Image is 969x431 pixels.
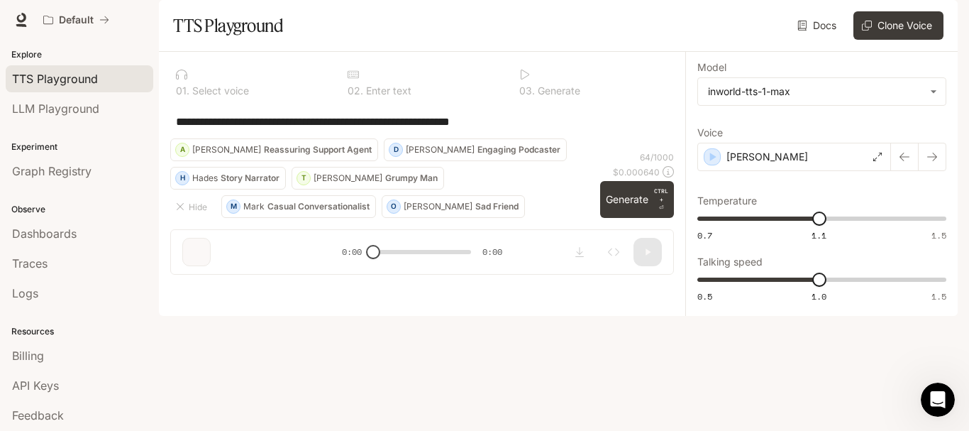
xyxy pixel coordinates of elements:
[192,146,261,154] p: [PERSON_NAME]
[173,11,283,40] h1: TTS Playground
[297,167,310,190] div: T
[921,383,955,417] iframe: Intercom live chat
[931,229,946,241] span: 1.5
[348,86,363,96] p: 0 2 .
[697,128,723,138] p: Voice
[385,174,438,182] p: Grumpy Man
[812,229,826,241] span: 1.1
[600,181,674,218] button: GenerateCTRL +⏎
[59,14,94,26] p: Default
[170,138,378,161] button: A[PERSON_NAME]Reassuring Support Agent
[697,290,712,302] span: 0.5
[176,86,189,96] p: 0 1 .
[267,202,370,211] p: Casual Conversationalist
[794,11,842,40] a: Docs
[698,78,946,105] div: inworld-tts-1-max
[227,195,240,218] div: M
[708,84,923,99] div: inworld-tts-1-max
[853,11,943,40] button: Clone Voice
[192,174,218,182] p: Hades
[475,202,519,211] p: Sad Friend
[726,150,808,164] p: [PERSON_NAME]
[264,146,372,154] p: Reassuring Support Agent
[477,146,560,154] p: Engaging Podcaster
[37,6,116,34] button: All workspaces
[697,257,763,267] p: Talking speed
[389,138,402,161] div: D
[382,195,525,218] button: O[PERSON_NAME]Sad Friend
[535,86,580,96] p: Generate
[697,62,726,72] p: Model
[697,229,712,241] span: 0.7
[221,174,279,182] p: Story Narrator
[931,290,946,302] span: 1.5
[406,146,475,154] p: [PERSON_NAME]
[654,187,668,204] p: CTRL +
[654,187,668,212] p: ⏎
[404,202,472,211] p: [PERSON_NAME]
[176,167,189,190] div: H
[640,151,674,163] p: 64 / 1000
[384,138,567,161] button: D[PERSON_NAME]Engaging Podcaster
[176,138,189,161] div: A
[812,290,826,302] span: 1.0
[363,86,411,96] p: Enter text
[170,195,216,218] button: Hide
[221,195,376,218] button: MMarkCasual Conversationalist
[519,86,535,96] p: 0 3 .
[387,195,400,218] div: O
[292,167,444,190] button: T[PERSON_NAME]Grumpy Man
[314,174,382,182] p: [PERSON_NAME]
[189,86,249,96] p: Select voice
[170,167,286,190] button: HHadesStory Narrator
[243,202,265,211] p: Mark
[697,196,757,206] p: Temperature
[613,166,660,178] p: $ 0.000640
